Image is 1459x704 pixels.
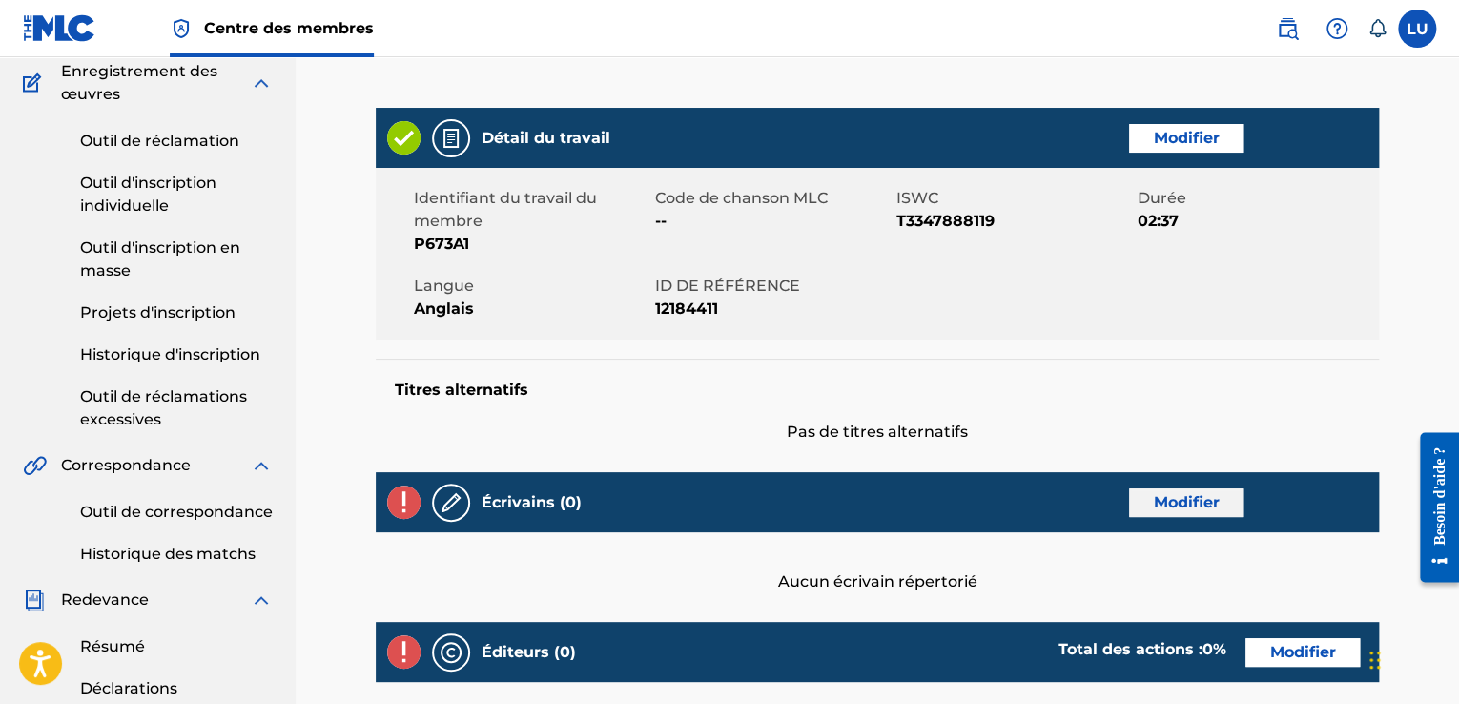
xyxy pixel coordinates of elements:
[896,212,995,230] font: T3347888119
[1129,488,1243,517] a: Modifier
[80,635,273,658] a: Résumé
[61,456,191,474] font: Correspondance
[440,641,462,664] img: Éditeurs
[80,637,145,655] font: Résumé
[1369,632,1381,689] div: Traîner
[80,343,273,366] a: Historique d'inscription
[1213,640,1226,658] font: %
[1138,212,1179,230] font: 02:37
[1268,10,1306,48] a: Recherche publique
[414,300,474,318] font: Anglais
[80,677,273,700] a: Déclarations
[1154,129,1220,147] font: Modifier
[80,503,273,521] font: Outil de correspondance
[560,493,582,511] font: (0)
[80,501,273,524] a: Outil de correspondance
[778,572,977,590] font: Aucun écrivain répertorié
[655,277,800,295] font: ID DE RÉFÉRENCE
[80,387,247,428] font: Outil de réclamations excessives
[250,589,273,611] img: développer
[414,189,597,230] font: Identifiant du travail du membre
[482,129,610,147] font: Détail du travail
[204,19,374,37] font: Centre des membres
[1202,640,1213,658] font: 0
[1318,10,1356,48] div: Aide
[80,238,240,280] font: Outil d'inscription en masse
[23,14,96,42] img: Logo du MLC
[80,303,236,321] font: Projets d'inscription
[80,301,273,324] a: Projets d'inscription
[80,132,239,150] font: Outil de réclamation
[387,121,421,155] img: Valide
[1325,17,1348,40] img: aide
[655,300,718,318] font: 12184411
[80,543,273,566] a: Historique des matchs
[1129,124,1243,153] a: Modifier
[1270,643,1336,661] font: Modifier
[1364,612,1459,704] iframe: Widget de discussion
[1154,493,1220,511] font: Modifier
[80,237,273,282] a: Outil d'inscription en masse
[554,643,576,661] font: (0)
[1138,189,1186,207] font: Durée
[23,454,47,477] img: Correspondance
[80,174,216,215] font: Outil d'inscription individuelle
[80,345,260,363] font: Historique d'inscription
[80,385,273,431] a: Outil de réclamations excessives
[23,72,48,94] img: Enregistrement des œuvres
[80,679,177,697] font: Déclarations
[1058,640,1202,658] font: Total des actions :
[1276,17,1299,40] img: recherche
[414,235,469,253] font: P673A1
[395,381,528,399] font: Titres alternatifs
[61,62,217,103] font: Enregistrement des œuvres
[387,635,421,669] img: Invalide
[1406,418,1459,599] iframe: Centre de ressources
[387,486,421,519] img: Invalide
[250,72,273,94] img: développer
[80,172,273,217] a: Outil d'inscription individuelle
[80,130,273,153] a: Outil de réclamation
[1245,638,1360,667] a: Modifier
[440,127,462,150] img: Détail du travail
[250,454,273,477] img: développer
[482,643,549,661] font: Éditeurs
[787,423,968,441] font: Pas de titres alternatifs
[1367,19,1387,38] div: Notifications
[170,17,193,40] img: Détenteur des droits supérieurs
[1398,10,1436,48] div: Menu utilisateur
[61,590,149,609] font: Redevance
[482,493,555,511] font: Écrivains
[414,277,474,295] font: Langue
[896,189,938,207] font: ISWC
[655,212,667,230] font: --
[23,589,46,611] img: Redevance
[655,189,828,207] font: Code de chanson MLC
[80,545,256,563] font: Historique des matchs
[440,491,462,514] img: Écrivains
